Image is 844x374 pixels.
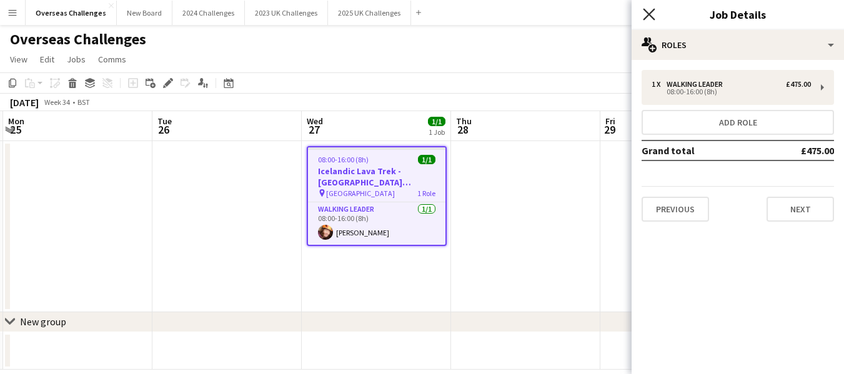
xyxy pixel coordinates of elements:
div: Roles [632,30,844,60]
div: [DATE] [10,96,39,109]
span: View [10,54,27,65]
h1: Overseas Challenges [10,30,146,49]
div: Walking Leader [667,80,728,89]
span: 1 Role [417,189,435,198]
div: £475.00 [786,80,811,89]
td: Grand total [642,140,760,160]
button: Overseas Challenges [26,1,117,25]
span: Comms [98,54,126,65]
a: Comms [93,51,131,67]
span: 26 [156,122,172,137]
div: 08:00-16:00 (8h) [652,89,811,95]
h3: Job Details [632,6,844,22]
h3: Icelandic Lava Trek - [GEOGRAPHIC_DATA] Hospice [308,165,445,188]
span: Mon [8,116,24,127]
span: Fri [605,116,615,127]
span: 25 [6,122,24,137]
span: Thu [456,116,472,127]
div: BST [77,97,90,107]
span: 29 [603,122,615,137]
span: Jobs [67,54,86,65]
td: £475.00 [760,140,834,160]
span: [GEOGRAPHIC_DATA] [326,189,395,198]
app-card-role: Walking Leader1/108:00-16:00 (8h)[PERSON_NAME] [308,202,445,245]
span: Wed [307,116,323,127]
span: 08:00-16:00 (8h) [318,155,369,164]
span: 1/1 [428,117,445,126]
div: 1 Job [429,127,445,137]
span: Tue [157,116,172,127]
button: New Board [117,1,172,25]
button: Previous [642,197,709,222]
span: 27 [305,122,323,137]
span: Edit [40,54,54,65]
a: Edit [35,51,59,67]
span: Week 34 [41,97,72,107]
button: 2023 UK Challenges [245,1,328,25]
a: Jobs [62,51,91,67]
span: 28 [454,122,472,137]
app-job-card: 08:00-16:00 (8h)1/1Icelandic Lava Trek - [GEOGRAPHIC_DATA] Hospice [GEOGRAPHIC_DATA]1 RoleWalking... [307,146,447,246]
button: Next [767,197,834,222]
div: New group [20,315,66,328]
span: 1/1 [418,155,435,164]
button: 2025 UK Challenges [328,1,411,25]
button: 2024 Challenges [172,1,245,25]
div: 1 x [652,80,667,89]
a: View [5,51,32,67]
button: Add role [642,110,834,135]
